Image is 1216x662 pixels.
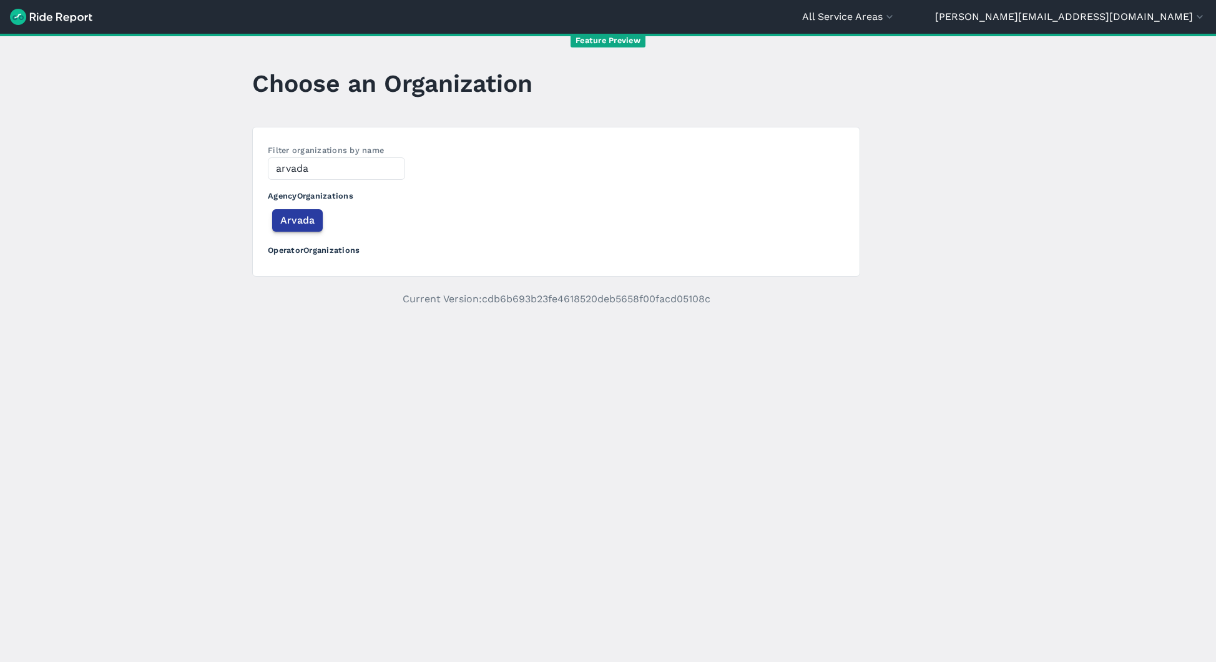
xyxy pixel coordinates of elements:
[10,9,92,25] img: Ride Report
[268,180,845,207] h3: Agency Organizations
[252,66,532,101] h1: Choose an Organization
[280,213,315,228] span: Arvada
[268,146,384,155] label: Filter organizations by name
[802,9,896,24] button: All Service Areas
[268,234,845,261] h3: Operator Organizations
[272,209,323,232] button: Arvada
[571,34,645,47] span: Feature Preview
[252,292,860,307] p: Current Version: cdb6b693b23fe4618520deb5658f00facd05108c
[268,157,405,180] input: Filter by name
[935,9,1206,24] button: [PERSON_NAME][EMAIL_ADDRESS][DOMAIN_NAME]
